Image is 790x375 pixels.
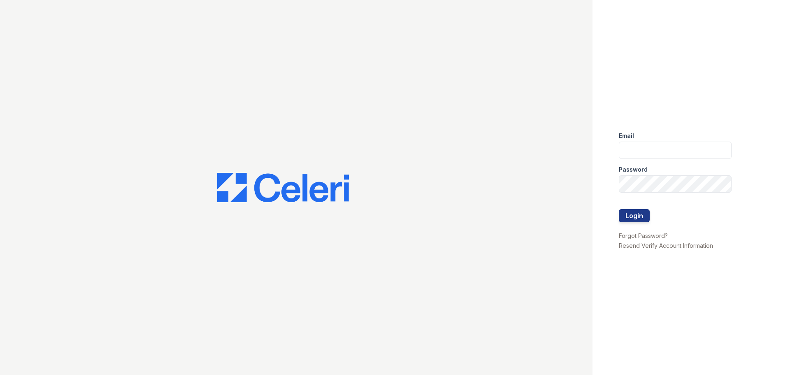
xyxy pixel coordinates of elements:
[619,132,634,140] label: Email
[619,165,648,174] label: Password
[619,242,713,249] a: Resend Verify Account Information
[217,173,349,203] img: CE_Logo_Blue-a8612792a0a2168367f1c8372b55b34899dd931a85d93a1a3d3e32e68fde9ad4.png
[619,232,668,239] a: Forgot Password?
[619,209,650,222] button: Login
